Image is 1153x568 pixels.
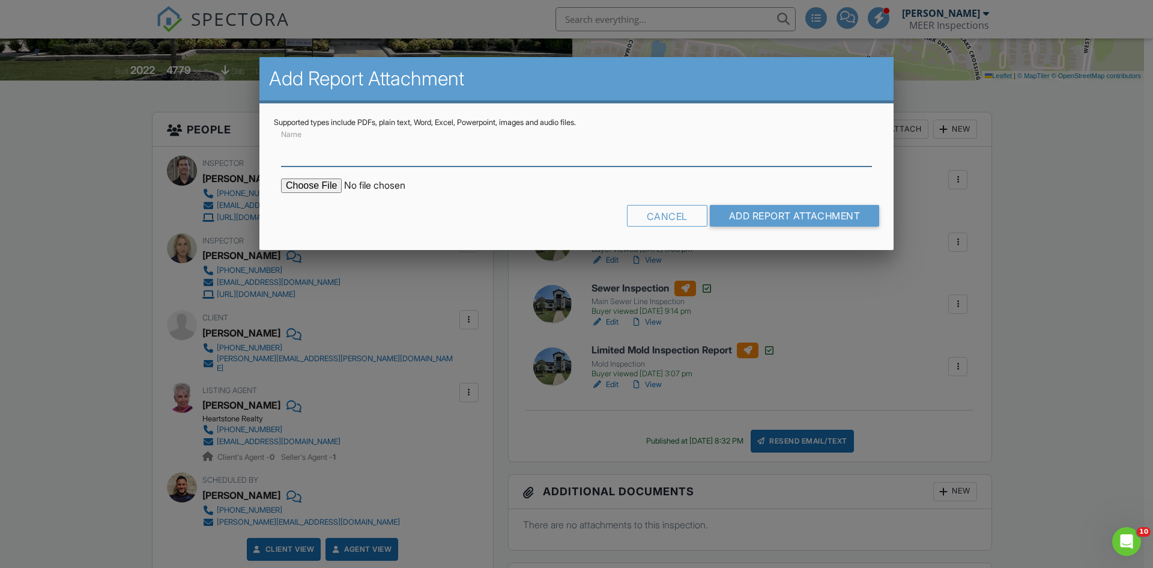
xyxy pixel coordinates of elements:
[274,118,879,127] div: Supported types include PDFs, plain text, Word, Excel, Powerpoint, images and audio files.
[269,67,884,91] h2: Add Report Attachment
[627,205,707,227] div: Cancel
[710,205,880,227] input: Add Report Attachment
[1112,527,1141,556] iframe: Intercom live chat
[1137,527,1151,537] span: 10
[281,129,301,140] label: Name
